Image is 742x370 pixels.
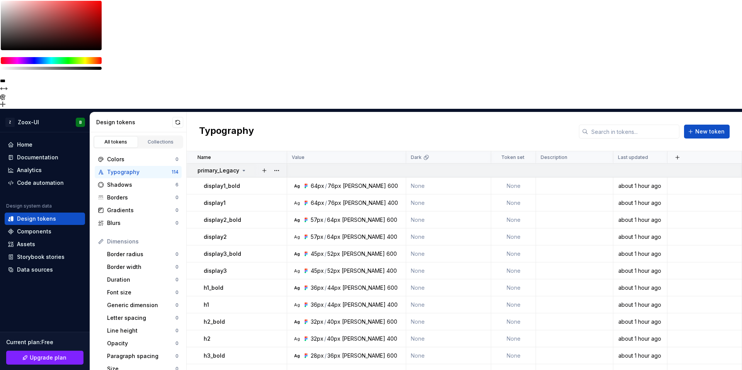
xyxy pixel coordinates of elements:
[5,238,85,250] a: Assets
[107,181,175,189] div: Shadows
[197,167,239,174] p: primary_Legacy
[328,182,341,190] div: 76px
[204,182,240,190] p: display1_bold
[614,352,667,360] div: about 1 hour ago
[311,233,323,241] div: 57px
[325,352,327,360] div: /
[141,139,180,145] div: Collections
[387,216,397,224] div: 600
[491,313,536,330] td: None
[17,266,53,274] div: Data sources
[294,268,300,274] div: Ag
[387,352,397,360] div: 600
[175,182,179,188] div: 6
[292,154,305,161] p: Value
[311,250,324,258] div: 45px
[406,211,491,228] td: None
[342,352,385,360] div: [PERSON_NAME]
[294,251,300,257] div: Ag
[324,335,326,343] div: /
[294,234,300,240] div: Ag
[175,353,179,359] div: 0
[95,166,182,178] a: Typography114
[325,284,327,292] div: /
[614,216,667,224] div: about 1 hour ago
[327,301,341,309] div: 44px
[204,199,226,207] p: display1
[294,183,300,189] div: Ag
[684,125,730,139] button: New token
[5,164,85,176] a: Analytics
[294,353,300,359] div: Ag
[328,199,341,207] div: 76px
[325,250,327,258] div: /
[695,128,725,135] span: New token
[614,301,667,309] div: about 1 hour ago
[343,182,386,190] div: [PERSON_NAME]
[6,351,83,365] a: Upgrade plan
[95,153,182,166] a: Colors0
[342,233,385,241] div: [PERSON_NAME]
[406,296,491,313] td: None
[104,312,182,324] a: Letter spacing0
[294,336,300,342] div: Ag
[406,313,491,330] td: None
[17,215,56,223] div: Design tokens
[175,220,179,226] div: 0
[5,151,85,164] a: Documentation
[614,284,667,292] div: about 1 hour ago
[386,250,397,258] div: 600
[107,289,175,296] div: Font size
[204,352,225,360] p: h3_bold
[17,179,64,187] div: Code automation
[327,267,340,275] div: 52px
[204,233,227,241] p: display2
[294,319,300,325] div: Ag
[311,182,324,190] div: 64px
[175,340,179,346] div: 0
[406,262,491,279] td: None
[311,352,324,360] div: 28px
[18,118,39,126] div: Zoox-UI
[325,267,327,275] div: /
[406,228,491,245] td: None
[5,139,85,151] a: Home
[5,225,85,238] a: Components
[204,284,223,292] p: h1_bold
[107,340,175,347] div: Opacity
[294,217,300,223] div: Ag
[491,177,536,194] td: None
[388,182,398,190] div: 600
[327,335,340,343] div: 40px
[17,166,42,174] div: Analytics
[342,301,386,309] div: [PERSON_NAME]
[325,199,327,207] div: /
[175,194,179,201] div: 0
[327,352,340,360] div: 36px
[388,199,398,207] div: 400
[491,279,536,296] td: None
[104,324,182,337] a: Line height0
[491,228,536,245] td: None
[406,330,491,347] td: None
[491,330,536,347] td: None
[30,354,66,362] span: Upgrade plan
[324,318,326,326] div: /
[107,206,175,214] div: Gradients
[6,338,83,346] div: Current plan : Free
[204,318,225,326] p: h2_bold
[175,264,179,270] div: 0
[107,250,175,258] div: Border radius
[618,154,648,161] p: Last updated
[5,213,85,225] a: Design tokens
[6,203,52,209] div: Design system data
[175,277,179,283] div: 0
[342,335,385,343] div: [PERSON_NAME]
[406,347,491,364] td: None
[491,296,536,313] td: None
[104,261,182,273] a: Border width0
[325,182,327,190] div: /
[107,155,175,163] div: Colors
[311,318,323,326] div: 32px
[406,194,491,211] td: None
